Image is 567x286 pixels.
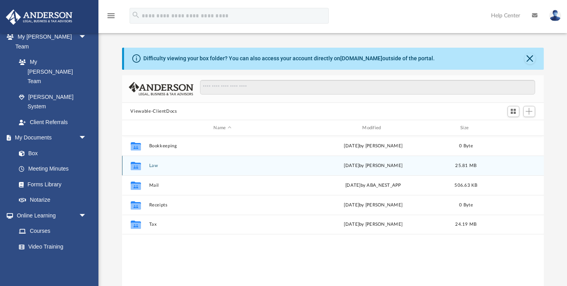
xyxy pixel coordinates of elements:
span: arrow_drop_down [79,29,94,45]
button: Add [523,106,535,117]
a: Box [11,145,91,161]
a: Meeting Minutes [11,161,94,177]
a: Video Training [11,239,91,254]
span: 24.19 MB [455,222,476,227]
a: Courses [11,223,94,239]
input: Search files and folders [200,80,535,95]
a: My Documentsarrow_drop_down [6,130,94,146]
span: 25.81 MB [455,163,476,168]
button: Close [524,53,535,64]
a: [PERSON_NAME] System [11,89,94,114]
a: Online Learningarrow_drop_down [6,208,94,223]
img: User Pic [549,10,561,21]
div: [DATE] by [PERSON_NAME] [300,221,447,228]
i: search [132,11,140,19]
div: id [485,124,540,132]
span: 0 Byte [459,144,473,148]
a: Forms Library [11,176,91,192]
button: Mail [149,183,296,188]
div: [DATE] by [PERSON_NAME] [300,143,447,150]
button: Receipts [149,202,296,208]
button: Tax [149,222,296,227]
div: [DATE] by [PERSON_NAME] [300,202,447,209]
div: Modified [299,124,447,132]
button: Viewable-ClientDocs [130,108,177,115]
div: Name [148,124,296,132]
span: arrow_drop_down [79,130,94,146]
a: My [PERSON_NAME] Team [11,54,91,89]
i: menu [106,11,116,20]
button: Law [149,163,296,168]
button: Bookkeeping [149,143,296,149]
button: Switch to Grid View [508,106,519,117]
a: My [PERSON_NAME] Teamarrow_drop_down [6,29,94,54]
a: [DOMAIN_NAME] [340,55,382,61]
span: 0 Byte [459,203,473,207]
a: menu [106,15,116,20]
div: [DATE] by ABA_NEST_APP [300,182,447,189]
div: Size [450,124,482,132]
div: [DATE] by [PERSON_NAME] [300,162,447,169]
a: Resources [11,254,94,270]
img: Anderson Advisors Platinum Portal [4,9,75,25]
a: Notarize [11,192,94,208]
span: 506.63 KB [454,183,477,188]
span: arrow_drop_down [79,208,94,224]
div: id [125,124,145,132]
div: Difficulty viewing your box folder? You can also access your account directly on outside of the p... [143,54,435,63]
a: Client Referrals [11,114,94,130]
